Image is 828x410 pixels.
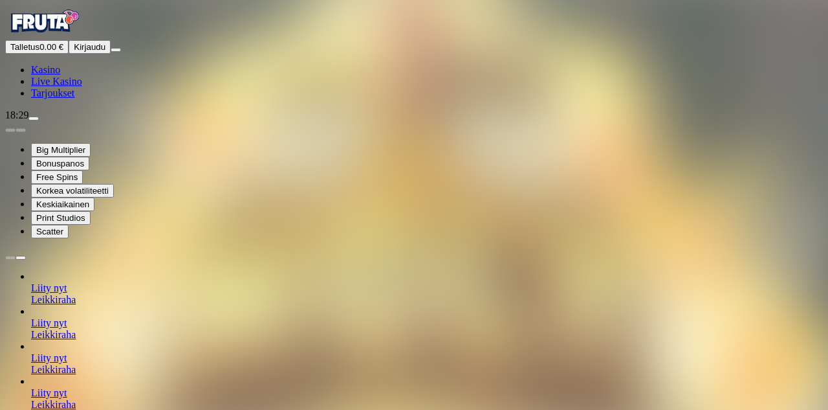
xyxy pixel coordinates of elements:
[31,87,74,98] span: Tarjoukset
[39,42,63,52] span: 0.00 €
[31,211,91,225] button: Print Studios
[31,364,76,375] a: Leikkiraha
[31,64,60,75] a: diamond iconKasino
[31,64,60,75] span: Kasino
[36,172,78,182] span: Free Spins
[31,76,82,87] a: poker-chip iconLive Kasino
[16,128,26,132] button: next slide
[111,48,121,52] button: menu
[31,225,69,238] button: Scatter
[5,109,28,120] span: 18:29
[10,42,39,52] span: Talletus
[31,387,67,398] a: Liity nyt
[31,87,74,98] a: gift-inverted iconTarjoukset
[36,159,84,168] span: Bonuspanos
[31,352,67,363] a: Liity nyt
[5,256,16,260] button: prev slide
[31,294,76,305] a: Leikkiraha
[5,28,83,40] a: Fruta
[31,143,91,157] button: Big Multiplier
[36,186,109,196] span: Korkea volatiliteetti
[31,317,67,328] a: Liity nyt
[16,256,26,260] button: next slide
[36,145,85,155] span: Big Multiplier
[36,213,85,223] span: Print Studios
[28,117,39,120] button: live-chat
[5,128,16,132] button: prev slide
[36,227,63,236] span: Scatter
[5,5,823,99] nav: Primary
[31,184,114,198] button: Korkea volatiliteetti
[69,40,111,54] button: Kirjaudu
[74,42,105,52] span: Kirjaudu
[31,170,83,184] button: Free Spins
[31,157,89,170] button: Bonuspanos
[5,5,83,38] img: Fruta
[31,76,82,87] span: Live Kasino
[31,399,76,410] a: Leikkiraha
[31,329,76,340] a: Leikkiraha
[36,199,89,209] span: Keskiaikainen
[5,40,69,54] button: Talletusplus icon0.00 €
[31,282,67,293] a: Liity nyt
[31,198,94,211] button: Keskiaikainen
